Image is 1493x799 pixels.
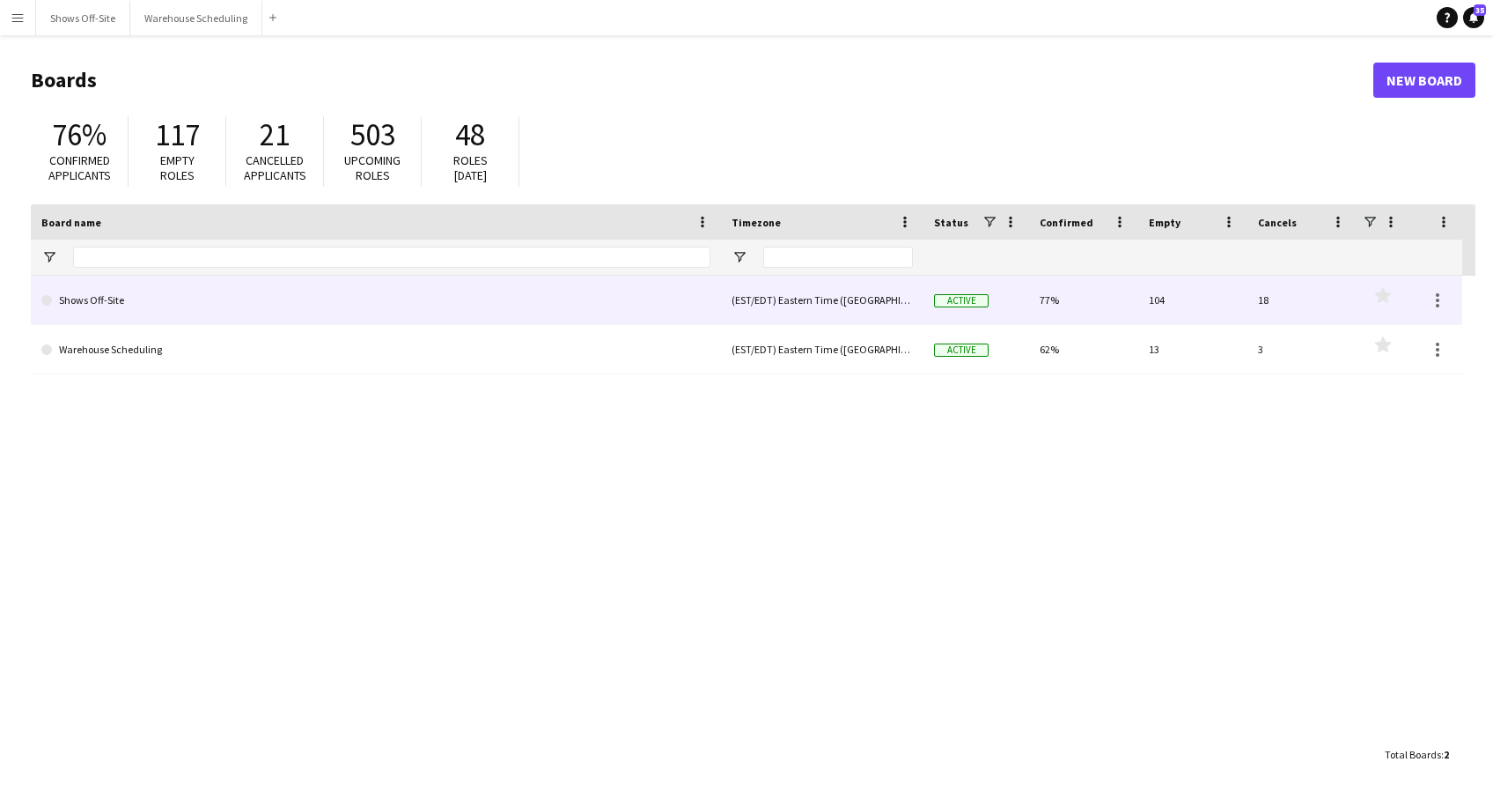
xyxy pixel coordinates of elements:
input: Timezone Filter Input [763,247,913,268]
div: 62% [1029,325,1138,374]
a: Warehouse Scheduling [41,325,710,374]
span: 35 [1474,4,1486,16]
span: 21 [260,115,290,154]
span: Status [934,216,968,229]
button: Open Filter Menu [732,249,747,265]
button: Open Filter Menu [41,249,57,265]
span: Board name [41,216,101,229]
span: Confirmed applicants [48,152,111,183]
a: Shows Off-Site [41,276,710,325]
button: Shows Off-Site [36,1,130,35]
button: Warehouse Scheduling [130,1,262,35]
span: Roles [DATE] [453,152,488,183]
span: Cancelled applicants [244,152,306,183]
span: Timezone [732,216,781,229]
div: 18 [1247,276,1357,324]
input: Board name Filter Input [73,247,710,268]
div: 77% [1029,276,1138,324]
div: : [1385,737,1449,772]
div: (EST/EDT) Eastern Time ([GEOGRAPHIC_DATA] & [GEOGRAPHIC_DATA]) [721,276,923,324]
span: 48 [455,115,485,154]
div: 104 [1138,276,1247,324]
span: Active [934,294,989,307]
span: Upcoming roles [344,152,401,183]
span: 2 [1444,748,1449,761]
div: 3 [1247,325,1357,374]
span: 503 [350,115,395,154]
span: Active [934,344,989,357]
span: 76% [52,115,107,154]
span: Confirmed [1040,216,1093,229]
span: Cancels [1258,216,1297,229]
a: 35 [1463,7,1484,28]
span: Total Boards [1385,748,1441,761]
a: New Board [1373,63,1475,98]
div: (EST/EDT) Eastern Time ([GEOGRAPHIC_DATA] & [GEOGRAPHIC_DATA]) [721,325,923,374]
span: 117 [155,115,200,154]
span: Empty roles [160,152,195,183]
div: 13 [1138,325,1247,374]
span: Empty [1149,216,1180,229]
h1: Boards [31,67,1373,93]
